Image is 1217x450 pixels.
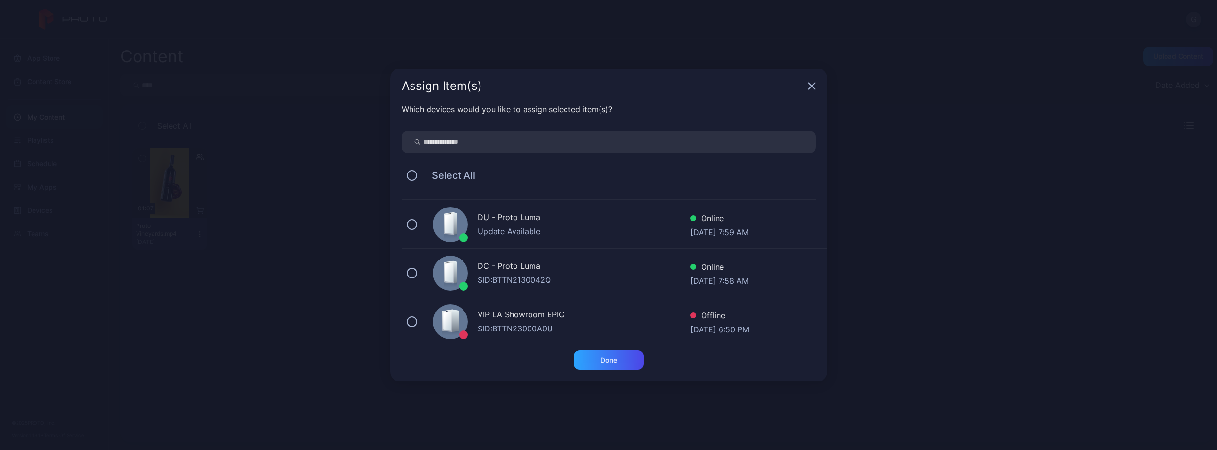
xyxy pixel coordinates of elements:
button: Done [574,350,644,370]
div: Online [690,212,749,226]
div: SID: BTTN2130042Q [478,274,690,286]
div: VIP LA Showroom EPIC [478,309,690,323]
div: [DATE] 6:50 PM [690,324,749,333]
div: DC - Proto Luma [478,260,690,274]
div: Offline [690,310,749,324]
div: Which devices would you like to assign selected item(s)? [402,104,816,115]
div: Done [600,356,617,364]
div: Assign Item(s) [402,80,804,92]
div: [DATE] 7:58 AM [690,275,749,285]
div: Online [690,261,749,275]
div: DU - Proto Luma [478,211,690,225]
div: Update Available [478,225,690,237]
span: Select All [422,170,475,181]
div: SID: BTTN23000A0U [478,323,690,334]
div: [DATE] 7:59 AM [690,226,749,236]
